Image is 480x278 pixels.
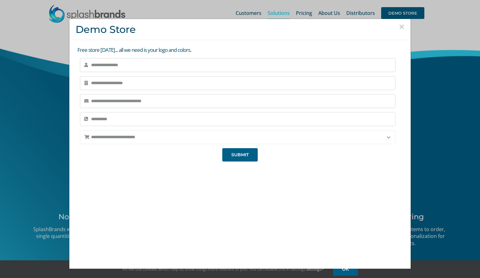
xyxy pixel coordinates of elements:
p: Free store [DATE]... all we need is your logo and colors. [77,46,404,54]
button: SUBMIT [222,148,258,162]
h3: Demo Store [76,24,404,35]
button: Close [399,22,404,31]
span: SUBMIT [231,152,249,157]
